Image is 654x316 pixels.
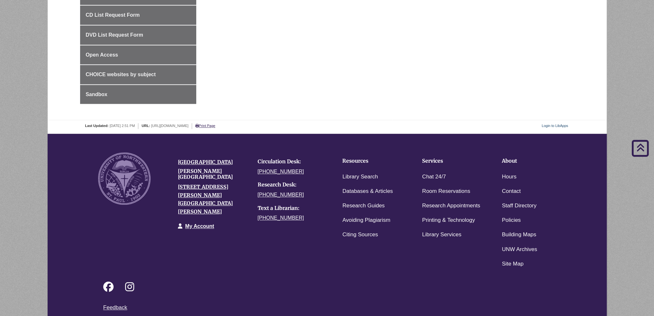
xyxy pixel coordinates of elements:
[86,72,156,77] span: CHOICE websites by subject
[422,230,461,239] a: Library Services
[422,216,475,225] a: Printing & Technology
[86,12,140,18] span: CD List Request Form
[258,205,328,211] h4: Text a Librarian:
[502,187,521,196] a: Contact
[86,32,143,38] span: DVD List Request Form
[110,124,135,128] span: [DATE] 2:51 PM
[103,282,114,292] i: Follow on Facebook
[258,192,304,197] a: [PHONE_NUMBER]
[86,52,118,58] span: Open Access
[142,124,150,128] span: URL:
[422,201,480,211] a: Research Appointments
[342,230,378,239] a: Citing Sources
[342,172,378,182] a: Library Search
[502,216,521,225] a: Policies
[502,259,523,269] a: Site Map
[80,65,196,84] a: CHOICE websites by subject
[258,215,304,221] a: [PHONE_NUMBER]
[502,172,516,182] a: Hours
[103,304,127,311] a: Feedback
[86,92,107,97] span: Sandbox
[80,25,196,45] a: DVD List Request Form
[195,124,215,128] a: Print Page
[422,187,470,196] a: Room Reservations
[502,245,537,254] a: UNW Archives
[80,85,196,104] a: Sandbox
[80,45,196,65] a: Open Access
[258,182,328,188] h4: Research Desk:
[422,172,446,182] a: Chat 24/7
[342,201,384,211] a: Research Guides
[85,124,108,128] span: Last Updated:
[125,282,134,292] i: Follow on Instagram
[178,184,233,215] a: [STREET_ADDRESS][PERSON_NAME][GEOGRAPHIC_DATA][PERSON_NAME]
[258,159,328,165] h4: Circulation Desk:
[195,124,199,128] i: Print Page
[98,152,151,205] img: UNW seal
[178,159,233,165] a: [GEOGRAPHIC_DATA]
[502,158,562,164] h4: About
[342,158,402,164] h4: Resources
[502,230,536,239] a: Building Maps
[151,124,189,128] span: [URL][DOMAIN_NAME]
[342,216,390,225] a: Avoiding Plagiarism
[422,158,482,164] h4: Services
[80,5,196,25] a: CD List Request Form
[628,143,652,152] a: Back to Top
[502,201,536,211] a: Staff Directory
[258,169,304,174] a: [PHONE_NUMBER]
[178,168,248,180] h4: [PERSON_NAME][GEOGRAPHIC_DATA]
[542,124,568,128] a: Login to LibApps
[185,223,214,229] a: My Account
[342,187,393,196] a: Databases & Articles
